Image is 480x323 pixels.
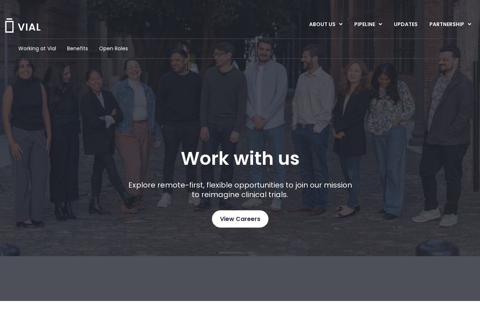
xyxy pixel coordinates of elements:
a: PARTNERSHIPMenu Toggle [424,18,477,31]
a: View Careers [212,210,268,228]
a: UPDATES [388,18,423,31]
img: Vial Logo [4,18,41,33]
p: Explore remote-first, flexible opportunities to join our mission to reimagine clinical trials. [125,180,355,199]
a: ABOUT USMenu Toggle [303,18,348,31]
a: PIPELINEMenu Toggle [348,18,388,31]
a: Open Roles [99,45,128,52]
a: Working at Vial [18,45,56,52]
span: View Careers [220,214,260,224]
h1: Work with us [181,148,300,169]
a: Benefits [67,45,88,52]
